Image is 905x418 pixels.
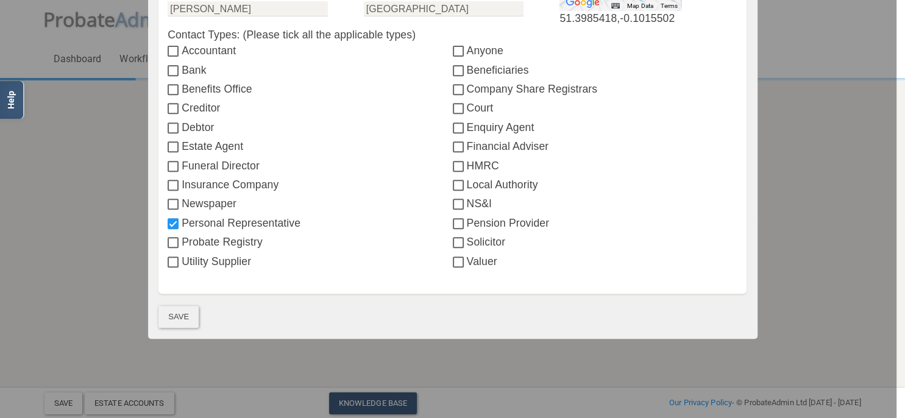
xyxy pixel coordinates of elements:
label: Anyone [453,43,737,58]
label: Insurance Company [168,177,452,193]
button: Keyboard shortcuts [611,2,620,10]
button: Save [158,306,199,328]
button: Map Data [627,2,653,10]
input: Anyone [453,47,467,57]
label: Court [453,100,737,116]
label: Beneficiaries [453,62,737,78]
input: Funeral Director [168,162,182,172]
label: Debtor [168,119,452,135]
label: Solicitor [453,234,737,250]
label: Benefits Office [168,81,452,97]
label: Company Share Registrars [453,81,737,97]
input: Company Share Registrars [453,85,467,95]
input: NS&I [453,200,467,210]
input: Accountant [168,47,182,57]
input: Solicitor [453,238,467,248]
input: Debtor [168,124,182,133]
label: Valuer [453,253,737,269]
label: Probate Registry [168,234,452,250]
a: Terms (opens in new tab) [661,2,678,9]
input: Valuer [453,258,467,267]
input: Beneficiaries [453,66,467,76]
input: HMRC [453,162,467,172]
label: Newspaper [168,196,452,211]
label: Funeral Director [168,158,452,174]
input: Newspaper [168,200,182,210]
label: Pension Provider [453,215,737,231]
input: Local Authority [453,181,467,191]
input: Utility Supplier [168,258,182,267]
input: Benefits Office [168,85,182,95]
input: Court [453,104,467,114]
label: NS&I [453,196,737,211]
label: Personal Representative [168,215,452,231]
label: Financial Adviser [453,138,737,154]
label: Contact Types: (Please tick all the applicable types) [168,27,737,43]
label: Utility Supplier [168,253,452,269]
input: Enquiry Agent [453,124,467,133]
label: Enquiry Agent [453,119,737,135]
label: Estate Agent [168,138,452,154]
input: Pension Provider [453,219,467,229]
input: Financial Adviser [453,143,467,152]
input: Creditor [168,104,182,114]
label: HMRC [453,158,737,174]
label: Local Authority [453,177,737,193]
input: Bank [168,66,182,76]
input: Estate Agent [168,143,182,152]
label: Bank [168,62,452,78]
input: Personal Representative [168,219,182,229]
label: Accountant [168,43,452,58]
input: Insurance Company [168,181,182,191]
input: Probate Registry [168,238,182,248]
label: Creditor [168,100,452,116]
